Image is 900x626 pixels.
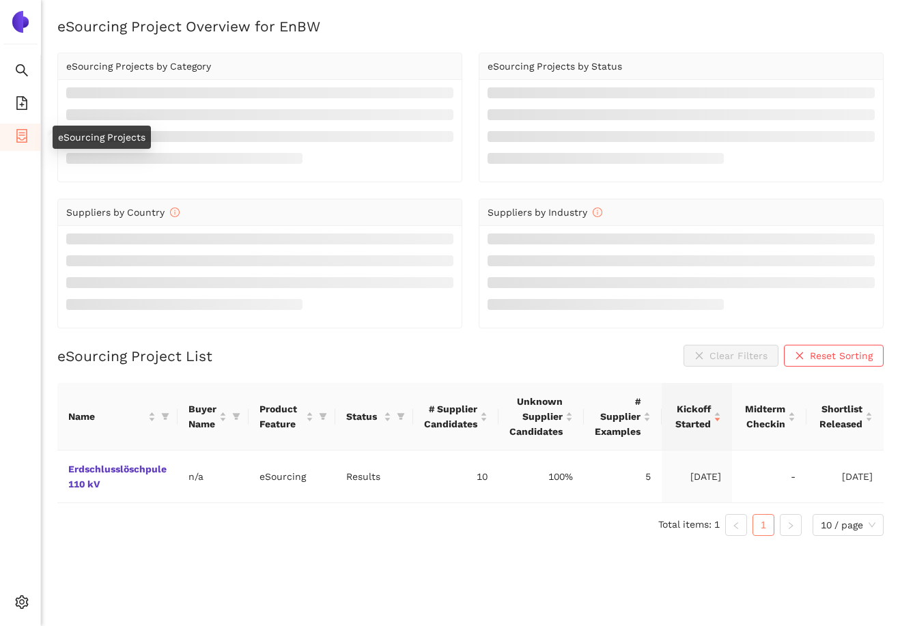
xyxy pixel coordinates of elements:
[753,514,774,536] li: 1
[57,383,178,451] th: this column's title is Name,this column is sortable
[795,351,804,362] span: close
[488,61,622,72] span: eSourcing Projects by Status
[725,514,747,536] li: Previous Page
[170,208,180,217] span: info-circle
[658,514,720,536] li: Total items: 1
[813,514,884,536] div: Page Size
[15,124,29,152] span: container
[817,401,862,431] span: Shortlist Released
[584,451,662,503] td: 5
[821,515,875,535] span: 10 / page
[57,16,884,36] h2: eSourcing Project Overview for EnBW
[662,451,732,503] td: [DATE]
[684,345,778,367] button: closeClear Filters
[319,412,327,421] span: filter
[787,522,795,530] span: right
[15,591,29,618] span: setting
[178,383,249,451] th: this column's title is Buyer Name,this column is sortable
[249,383,335,451] th: this column's title is Product Feature,this column is sortable
[57,346,212,366] h2: eSourcing Project List
[732,522,740,530] span: left
[178,451,249,503] td: n/a
[413,451,498,503] td: 10
[595,394,641,439] span: # Supplier Examples
[498,383,584,451] th: this column's title is Unknown Supplier Candidates,this column is sortable
[158,406,172,427] span: filter
[15,91,29,119] span: file-add
[397,412,405,421] span: filter
[316,399,330,434] span: filter
[784,345,884,367] button: closeReset Sorting
[68,409,145,424] span: Name
[593,208,602,217] span: info-circle
[66,61,211,72] span: eSourcing Projects by Category
[743,401,785,431] span: Midterm Checkin
[229,399,243,434] span: filter
[498,451,584,503] td: 100%
[259,401,303,431] span: Product Feature
[424,401,477,431] span: # Supplier Candidates
[335,451,413,503] td: Results
[732,383,806,451] th: this column's title is Midterm Checkin,this column is sortable
[249,451,335,503] td: eSourcing
[335,383,413,451] th: this column's title is Status,this column is sortable
[780,514,802,536] li: Next Page
[15,59,29,86] span: search
[806,383,884,451] th: this column's title is Shortlist Released,this column is sortable
[780,514,802,536] button: right
[232,412,240,421] span: filter
[10,11,31,33] img: Logo
[394,406,408,427] span: filter
[66,207,180,218] span: Suppliers by Country
[725,514,747,536] button: left
[753,515,774,535] a: 1
[53,126,151,149] div: eSourcing Projects
[673,401,711,431] span: Kickoff Started
[488,207,602,218] span: Suppliers by Industry
[188,401,216,431] span: Buyer Name
[413,383,498,451] th: this column's title is # Supplier Candidates,this column is sortable
[584,383,662,451] th: this column's title is # Supplier Examples,this column is sortable
[806,451,884,503] td: [DATE]
[732,451,806,503] td: -
[509,394,563,439] span: Unknown Supplier Candidates
[810,348,873,363] span: Reset Sorting
[346,409,381,424] span: Status
[161,412,169,421] span: filter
